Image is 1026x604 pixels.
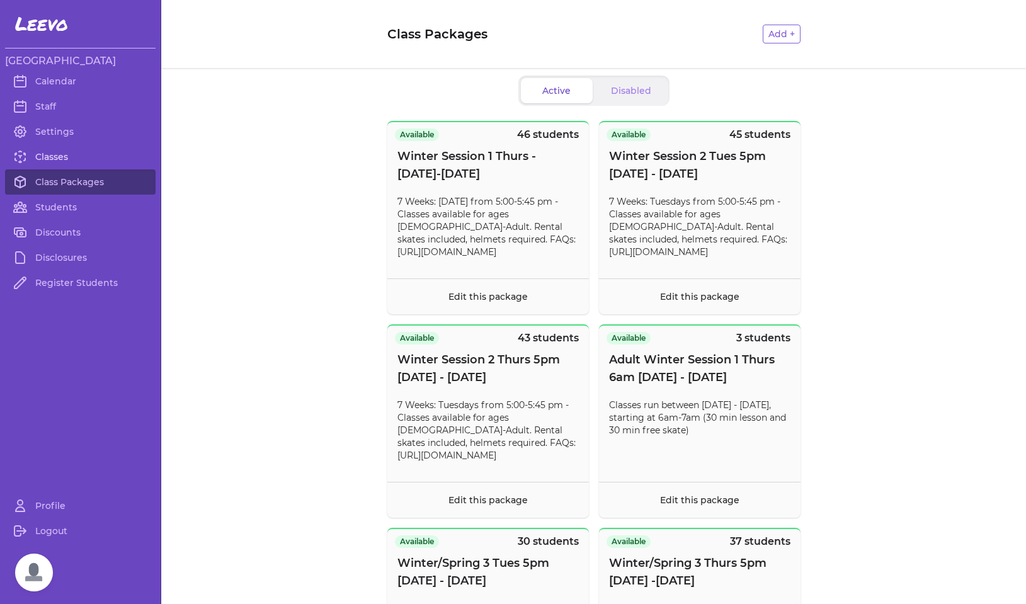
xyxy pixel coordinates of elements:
p: 7 Weeks: Tuesdays from 5:00-5:45 pm - Classes available for ages [DEMOGRAPHIC_DATA]-Adult. Rental... [397,399,579,462]
h3: [GEOGRAPHIC_DATA] [5,54,156,69]
a: Edit this package [448,291,528,302]
span: Winter/Spring 3 Thurs 5pm [DATE] -[DATE] [609,554,790,590]
button: Available43 studentsWinter Session 2 Thurs 5pm [DATE] - [DATE]7 Weeks: Tuesdays from 5:00-5:45 pm... [387,324,589,518]
span: Available [395,128,439,141]
a: Logout [5,518,156,544]
span: Winter/Spring 3 Tues 5pm [DATE] - [DATE] [397,554,579,590]
span: Available [607,535,651,548]
button: Active [521,78,593,103]
button: Available46 studentsWinter Session 1 Thurs - [DATE]-[DATE]7 Weeks: [DATE] from 5:00-5:45 pm - Cla... [387,121,589,314]
a: Discounts [5,220,156,245]
button: Available3 studentsAdult Winter Session 1 Thurs 6am [DATE] - [DATE]Classes run between [DATE] - [... [599,324,801,518]
a: Edit this package [448,494,528,506]
div: Open chat [15,554,53,591]
p: Classes run between [DATE] - [DATE], starting at 6am-7am (30 min lesson and 30 min free skate) [609,399,790,436]
span: Leevo [15,13,68,35]
a: Edit this package [660,494,739,506]
p: 45 students [729,127,790,142]
span: Available [607,128,651,141]
span: Available [607,332,651,345]
a: Staff [5,94,156,119]
a: Profile [5,493,156,518]
span: Available [395,535,439,548]
a: Classes [5,144,156,169]
p: 46 students [517,127,579,142]
a: Register Students [5,270,156,295]
a: Settings [5,119,156,144]
a: Calendar [5,69,156,94]
a: Disclosures [5,245,156,270]
span: Winter Session 2 Thurs 5pm [DATE] - [DATE] [397,351,579,386]
p: 3 students [736,331,790,346]
a: Class Packages [5,169,156,195]
span: Winter Session 2 Tues 5pm [DATE] - [DATE] [609,147,790,183]
a: Students [5,195,156,220]
p: 7 Weeks: Tuesdays from 5:00-5:45 pm - Classes available for ages [DEMOGRAPHIC_DATA]-Adult. Rental... [609,195,790,258]
span: Available [395,332,439,345]
button: Available45 studentsWinter Session 2 Tues 5pm [DATE] - [DATE]7 Weeks: Tuesdays from 5:00-5:45 pm ... [599,121,801,314]
a: Edit this package [660,291,739,302]
p: 30 students [518,534,579,549]
button: Add + [763,25,801,43]
button: Disabled [595,78,667,103]
p: 43 students [518,331,579,346]
p: 7 Weeks: [DATE] from 5:00-5:45 pm - Classes available for ages [DEMOGRAPHIC_DATA]-Adult. Rental s... [397,195,579,258]
span: Winter Session 1 Thurs - [DATE]-[DATE] [397,147,579,183]
p: 37 students [730,534,790,549]
span: Adult Winter Session 1 Thurs 6am [DATE] - [DATE] [609,351,790,386]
